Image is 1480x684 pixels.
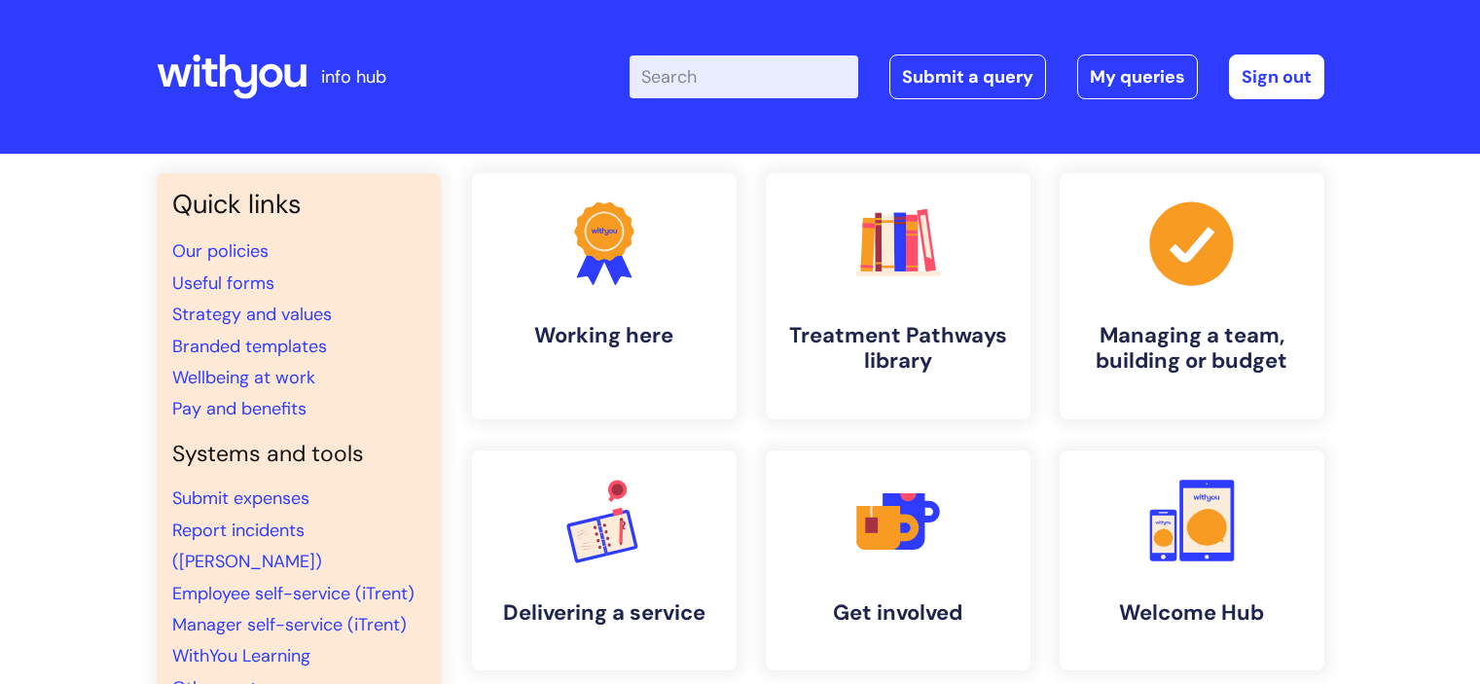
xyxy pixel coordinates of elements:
[472,450,737,670] a: Delivering a service
[766,450,1030,670] a: Get involved
[1060,450,1324,670] a: Welcome Hub
[766,173,1030,419] a: Treatment Pathways library
[1075,600,1309,626] h4: Welcome Hub
[172,486,309,510] a: Submit expenses
[889,54,1046,99] a: Submit a query
[630,55,858,98] input: Search
[172,335,327,358] a: Branded templates
[1060,173,1324,419] a: Managing a team, building or budget
[172,366,315,389] a: Wellbeing at work
[1075,323,1309,375] h4: Managing a team, building or budget
[172,582,415,605] a: Employee self-service (iTrent)
[172,239,269,263] a: Our policies
[1077,54,1198,99] a: My queries
[172,613,407,636] a: Manager self-service (iTrent)
[172,271,274,295] a: Useful forms
[172,519,322,573] a: Report incidents ([PERSON_NAME])
[172,644,310,667] a: WithYou Learning
[472,173,737,419] a: Working here
[781,323,1015,375] h4: Treatment Pathways library
[1229,54,1324,99] a: Sign out
[487,323,721,348] h4: Working here
[172,441,425,468] h4: Systems and tools
[172,189,425,220] h3: Quick links
[321,61,386,92] p: info hub
[630,54,1324,99] div: | -
[487,600,721,626] h4: Delivering a service
[172,303,332,326] a: Strategy and values
[172,397,307,420] a: Pay and benefits
[781,600,1015,626] h4: Get involved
